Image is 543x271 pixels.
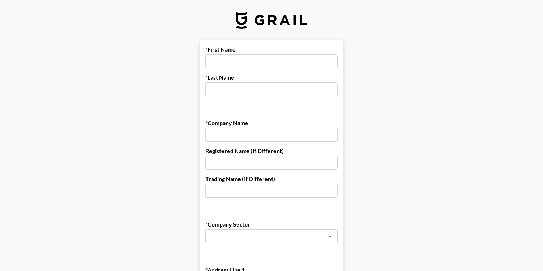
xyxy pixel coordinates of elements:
img: Grail Talent Logo [236,11,307,29]
button: Open [325,231,335,241]
label: First Name [205,46,338,53]
label: Company Name [205,119,338,127]
label: Registered Name (If Different) [205,147,338,154]
label: Company Sector [205,221,338,228]
label: Trading Name (If Different) [205,175,338,182]
label: Last Name [205,74,338,81]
